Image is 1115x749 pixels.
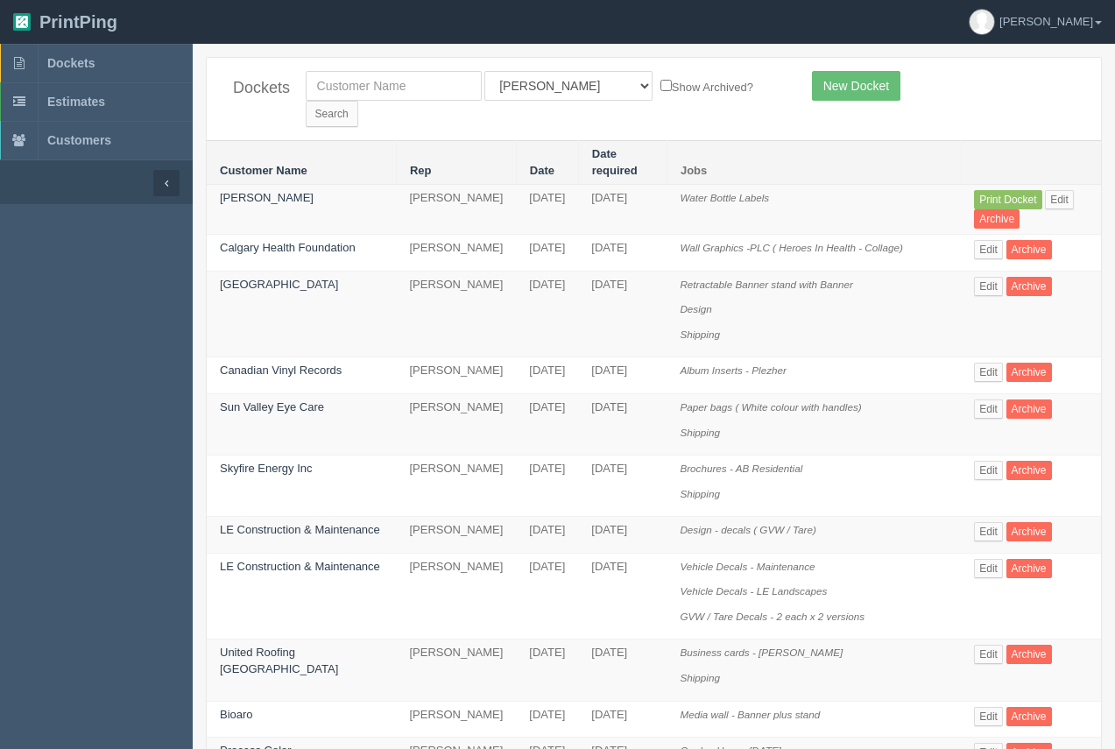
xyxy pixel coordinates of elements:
img: logo-3e63b451c926e2ac314895c53de4908e5d424f24456219fb08d385ab2e579770.png [13,13,31,31]
td: [DATE] [578,517,667,554]
a: LE Construction & Maintenance [220,560,380,573]
td: [DATE] [578,701,667,738]
td: [DATE] [578,456,667,517]
i: Water Bottle Labels [680,192,769,203]
input: Show Archived? [660,80,672,91]
input: Search [306,101,358,127]
a: Edit [974,645,1003,664]
a: New Docket [812,71,900,101]
td: [DATE] [516,517,578,554]
td: [DATE] [516,185,578,235]
a: United Roofing [GEOGRAPHIC_DATA] [220,646,338,675]
span: Customers [47,133,111,147]
td: [DATE] [516,393,578,455]
a: Archive [1006,522,1052,541]
i: Paper bags ( White colour with handles) [680,401,861,413]
td: [DATE] [516,357,578,394]
a: Archive [974,209,1020,229]
a: Print Docket [974,190,1041,209]
a: Edit [974,461,1003,480]
th: Jobs [667,141,961,185]
a: Edit [974,240,1003,259]
input: Customer Name [306,71,482,101]
a: Edit [974,559,1003,578]
a: Skyfire Energy Inc [220,462,313,475]
td: [PERSON_NAME] [396,553,516,639]
td: [DATE] [578,639,667,701]
td: [PERSON_NAME] [396,271,516,357]
i: Vehicle Decals - Maintenance [680,561,815,572]
i: Shipping [680,329,720,340]
a: Customer Name [220,164,307,177]
a: Archive [1006,461,1052,480]
td: [PERSON_NAME] [396,185,516,235]
td: [DATE] [578,357,667,394]
i: Media wall - Banner plus stand [680,709,820,720]
i: GVW / Tare Decals - 2 each x 2 versions [680,611,864,622]
a: Date [530,164,554,177]
a: Archive [1006,399,1052,419]
a: Edit [1045,190,1074,209]
i: Design [680,303,711,314]
td: [DATE] [516,701,578,738]
i: Business cards - [PERSON_NAME] [680,647,843,658]
a: Archive [1006,645,1052,664]
td: [DATE] [516,456,578,517]
a: Edit [974,277,1003,296]
a: Calgary Health Foundation [220,241,356,254]
a: Archive [1006,559,1052,578]
td: [DATE] [516,235,578,272]
a: Edit [974,399,1003,419]
a: Archive [1006,363,1052,382]
a: LE Construction & Maintenance [220,523,380,536]
img: avatar_default-7531ab5dedf162e01f1e0bb0964e6a185e93c5c22dfe317fb01d7f8cd2b1632c.jpg [970,10,994,34]
a: Rep [410,164,432,177]
a: Archive [1006,277,1052,296]
a: Edit [974,363,1003,382]
i: Retractable Banner stand with Banner [680,279,853,290]
i: Vehicle Decals - LE Landscapes [680,585,827,597]
a: Bioaro [220,708,253,721]
a: Sun Valley Eye Care [220,400,324,413]
span: Dockets [47,56,95,70]
td: [PERSON_NAME] [396,235,516,272]
i: Design - decals ( GVW / Tare) [680,524,815,535]
td: [DATE] [578,235,667,272]
td: [DATE] [516,271,578,357]
td: [DATE] [578,271,667,357]
td: [PERSON_NAME] [396,701,516,738]
a: Date required [592,147,638,177]
a: Archive [1006,240,1052,259]
td: [PERSON_NAME] [396,357,516,394]
td: [DATE] [516,553,578,639]
td: [PERSON_NAME] [396,393,516,455]
td: [DATE] [578,185,667,235]
td: [DATE] [578,553,667,639]
td: [DATE] [516,639,578,701]
i: Album Inserts - Plezher [680,364,786,376]
a: Canadian Vinyl Records [220,364,342,377]
td: [PERSON_NAME] [396,639,516,701]
a: Archive [1006,707,1052,726]
a: [PERSON_NAME] [220,191,314,204]
i: Wall Graphics -PLC ( Heroes In Health - Collage) [680,242,902,253]
td: [PERSON_NAME] [396,517,516,554]
i: Brochures - AB Residential [680,463,802,474]
i: Shipping [680,427,720,438]
a: [GEOGRAPHIC_DATA] [220,278,338,291]
a: Edit [974,707,1003,726]
h4: Dockets [233,80,279,97]
i: Shipping [680,672,720,683]
a: Edit [974,522,1003,541]
td: [DATE] [578,393,667,455]
td: [PERSON_NAME] [396,456,516,517]
i: Shipping [680,488,720,499]
span: Estimates [47,95,105,109]
label: Show Archived? [660,76,753,96]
